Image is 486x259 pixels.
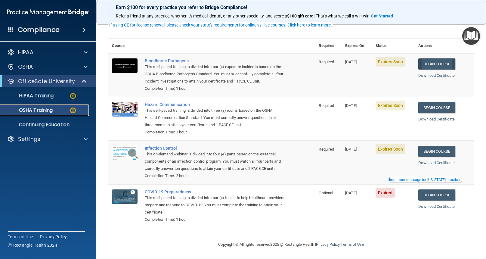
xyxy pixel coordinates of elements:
div: Completion Time: 1 hour [145,216,285,223]
a: Infection Control [145,146,285,151]
a: Privacy Policy [316,242,340,247]
div: This on-demand webinar is divided into four (4) parts based on the essential components of an inf... [145,151,285,172]
a: OfficeSafe University [7,78,87,85]
span: [DATE] [345,147,357,151]
th: Required [315,39,342,53]
a: Begin Course [418,146,455,157]
a: Begin Course [418,102,455,113]
button: If using CE for license renewal, please check your state's requirements for online vs. live cours... [108,22,333,28]
div: This self-paced training is divided into three (3) rooms based on the OSHA Hazard Communication S... [145,107,285,129]
span: [DATE] [345,191,357,195]
span: Required [319,103,334,108]
strong: Get Started [371,14,393,18]
span: Ⓒ Rectangle Health 2024 [8,242,57,248]
a: Begin Course [418,58,455,70]
th: Course [108,39,141,53]
th: Status [372,39,415,53]
button: Open Resource Center [462,27,480,45]
p: HIPAA Training [4,93,54,99]
span: Expired [376,188,395,198]
th: Expires On [342,39,372,53]
a: Bloodborne Pathogens [145,58,285,63]
a: OSHA [7,63,88,70]
div: Completion Time: 2 hours [145,172,285,179]
a: Download Certificate [418,117,455,121]
div: If using CE for license renewal, please check your state's requirements for online vs. live cours... [109,23,332,27]
p: Settings [18,136,40,143]
img: warning-circle.0cc9ac19.png [69,107,77,114]
span: Required [319,60,334,64]
div: Completion Time: 1 hour [145,129,285,136]
div: This self-paced training is divided into four (4) exposure incidents based on the OSHA Bloodborne... [145,63,285,85]
a: Begin Course [418,189,455,201]
a: Download Certificate [418,204,455,209]
p: Continuing Education [4,122,86,128]
span: Expires Soon [376,57,405,67]
a: COVID-19 Preparedness [145,189,285,194]
span: Expires Soon [376,101,405,110]
span: Required [319,147,334,151]
div: Copyright © All rights reserved 2025 @ Rectangle Health | | [181,235,401,254]
th: Actions [415,39,474,53]
h4: Compliance [18,26,60,34]
div: Important message for [US_STATE] practices [389,178,461,182]
p: OfficeSafe University [18,78,75,85]
a: Settings [7,136,88,143]
img: warning-circle.0cc9ac19.png [69,92,77,100]
span: Expires Soon [376,144,405,154]
span: ! That's what we call a win-win. [314,14,371,18]
span: [DATE] [345,60,357,64]
p: OSHA Training [4,107,53,113]
div: This self-paced training is divided into four (4) topics to help healthcare providers prepare and... [145,194,285,216]
button: Read this if you are a dental practitioner in the state of CA [388,177,462,183]
a: Terms of Use [8,234,33,240]
span: Refer a friend at any practice, whether it's medical, dental, or any other speciality, and score a [116,14,287,18]
p: HIPAA [18,49,33,56]
a: Terms of Use [341,242,364,247]
span: Optional [319,191,333,195]
a: Privacy Policy [40,234,67,240]
p: OSHA [18,63,33,70]
img: PMB logo [7,6,89,18]
a: Get Started [371,14,394,18]
p: Earn $100 for every practice you refer to Bridge Compliance! [116,5,466,10]
a: HIPAA [7,49,88,56]
div: Completion Time: 1 hour [145,85,285,92]
a: Hazard Communication [145,102,285,107]
span: [DATE] [345,103,357,108]
a: Download Certificate [418,73,455,78]
a: Download Certificate [418,161,455,165]
strong: $100 gift card [287,14,314,18]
